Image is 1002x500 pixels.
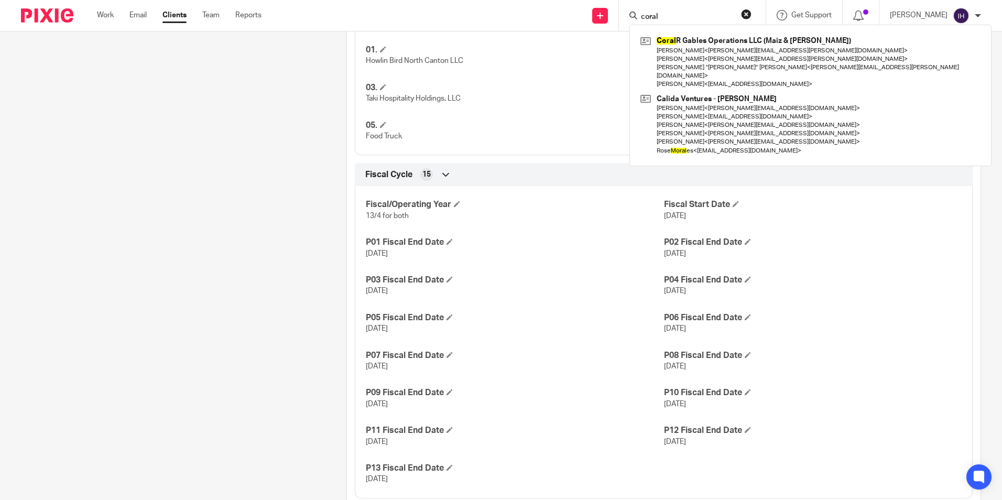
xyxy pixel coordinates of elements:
[366,45,663,56] h4: 01.
[664,350,962,361] h4: P08 Fiscal End Date
[366,438,388,445] span: [DATE]
[365,169,412,180] span: Fiscal Cycle
[664,199,962,210] h4: Fiscal Start Date
[366,400,388,408] span: [DATE]
[162,10,187,20] a: Clients
[366,287,388,295] span: [DATE]
[366,275,663,286] h4: P03 Fiscal End Date
[366,250,388,257] span: [DATE]
[366,475,388,483] span: [DATE]
[664,438,686,445] span: [DATE]
[664,287,686,295] span: [DATE]
[664,312,962,323] h4: P06 Fiscal End Date
[664,387,962,398] h4: P10 Fiscal End Date
[741,9,751,19] button: Clear
[791,12,832,19] span: Get Support
[21,8,73,23] img: Pixie
[366,325,388,332] span: [DATE]
[366,425,663,436] h4: P11 Fiscal End Date
[202,10,220,20] a: Team
[366,463,663,474] h4: P13 Fiscal End Date
[366,312,663,323] h4: P05 Fiscal End Date
[366,82,663,93] h4: 03.
[664,325,686,332] span: [DATE]
[640,13,734,22] input: Search
[664,237,962,248] h4: P02 Fiscal End Date
[890,10,947,20] p: [PERSON_NAME]
[366,387,663,398] h4: P09 Fiscal End Date
[366,212,409,220] span: 13/4 for both
[366,363,388,370] span: [DATE]
[664,400,686,408] span: [DATE]
[366,237,663,248] h4: P01 Fiscal End Date
[664,212,686,220] span: [DATE]
[235,10,262,20] a: Reports
[664,425,962,436] h4: P12 Fiscal End Date
[664,363,686,370] span: [DATE]
[664,250,686,257] span: [DATE]
[97,10,114,20] a: Work
[953,7,970,24] img: svg%3E
[366,350,663,361] h4: P07 Fiscal End Date
[664,275,962,286] h4: P04 Fiscal End Date
[422,169,431,180] span: 15
[366,199,663,210] h4: Fiscal/Operating Year
[129,10,147,20] a: Email
[366,57,463,64] span: Howlin Bird North Canton LLC
[366,95,461,102] span: Taki Hospitality Holdings, LLC
[366,120,663,131] h4: 05.
[366,133,402,140] span: Food Truck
